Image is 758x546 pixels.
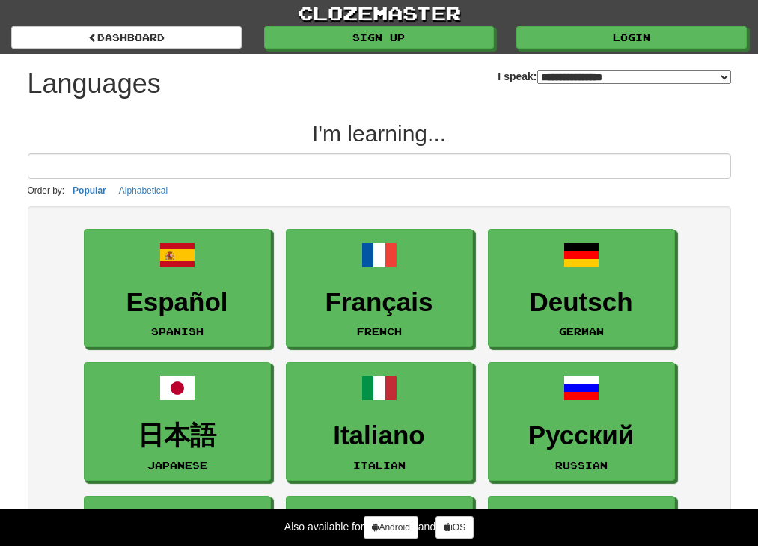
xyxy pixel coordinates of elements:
a: dashboard [11,26,242,49]
a: РусскийRussian [488,362,675,481]
h3: Italiano [294,421,465,450]
a: 日本語Japanese [84,362,271,481]
h3: Français [294,288,465,317]
a: DeutschGerman [488,229,675,348]
button: Popular [68,182,111,199]
small: Russian [555,460,608,470]
a: Login [516,26,747,49]
select: I speak: [537,70,731,84]
small: Order by: [28,185,65,196]
a: FrançaisFrench [286,229,473,348]
h3: Deutsch [496,288,667,317]
small: Spanish [151,326,204,337]
h3: Русский [496,421,667,450]
small: French [357,326,402,337]
a: Sign up [264,26,495,49]
a: EspañolSpanish [84,229,271,348]
a: Android [364,516,418,539]
h1: Languages [28,69,161,99]
small: Japanese [147,460,207,470]
small: Italian [353,460,406,470]
h2: I'm learning... [28,121,731,146]
a: iOS [435,516,474,539]
h3: Español [92,288,263,317]
button: Alphabetical [114,182,172,199]
h3: 日本語 [92,421,263,450]
small: German [559,326,604,337]
a: ItalianoItalian [286,362,473,481]
label: I speak: [498,69,730,84]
